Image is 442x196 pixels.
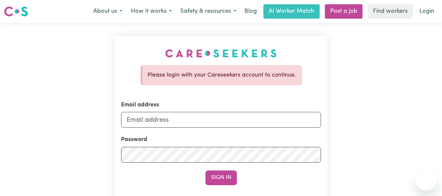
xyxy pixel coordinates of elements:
[263,4,320,19] a: AI Worker Match
[368,4,413,19] a: Find workers
[127,5,176,18] button: How it works
[325,4,362,19] a: Post a job
[4,6,28,17] img: Careseekers logo
[4,4,28,19] a: Careseekers logo
[205,170,237,185] button: Sign In
[121,112,321,128] input: Email address
[416,170,437,191] iframe: Button to launch messaging window
[176,5,240,18] button: Safety & resources
[240,4,261,19] a: Blog
[121,101,159,109] label: Email address
[415,4,438,19] a: Login
[121,136,147,144] label: Password
[89,5,127,18] button: About us
[148,71,296,80] p: Please login with your Careseekers account to continue.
